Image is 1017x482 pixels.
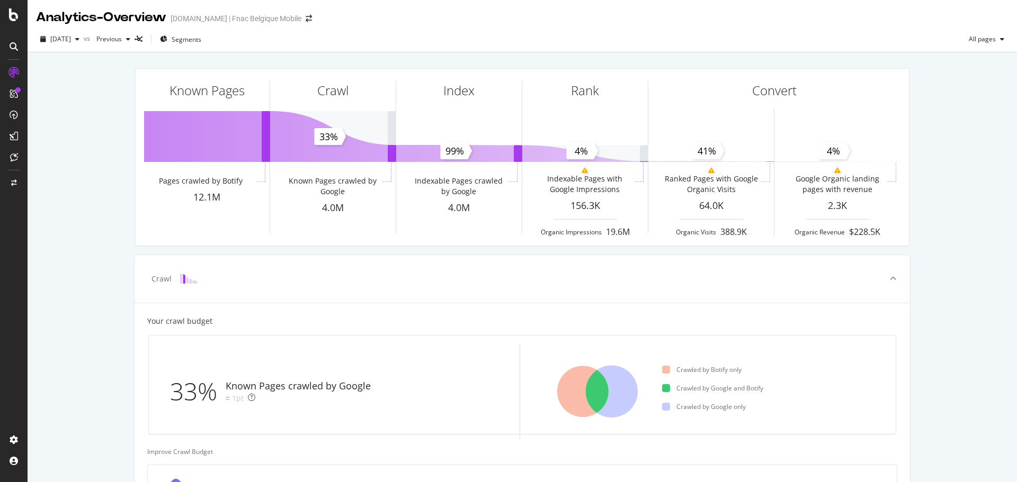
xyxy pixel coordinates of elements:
div: 4.0M [396,201,522,215]
span: Segments [172,35,201,44]
div: Known Pages crawled by Google [285,176,380,197]
img: Equal [226,397,230,400]
div: Your crawl budget [147,316,212,326]
div: Crawled by Google and Botify [662,384,763,393]
button: Segments [156,31,206,48]
div: Indexable Pages with Google Impressions [537,174,632,195]
button: Previous [92,31,135,48]
div: Improve Crawl Budget [147,447,897,456]
div: 12.1M [144,190,270,204]
span: All pages [965,34,996,43]
div: Organic Impressions [541,228,602,237]
div: Index [443,81,475,99]
div: Crawled by Botify only [662,365,742,374]
div: Crawled by Google only [662,402,746,411]
div: Crawl [151,274,172,284]
button: All pages [965,31,1009,48]
span: Previous [92,34,122,43]
div: Known Pages crawled by Google [226,379,371,393]
div: Known Pages [169,81,245,99]
div: Pages crawled by Botify [159,176,243,186]
div: Rank [571,81,599,99]
div: Crawl [317,81,349,99]
div: Indexable Pages crawled by Google [411,176,506,197]
div: 156.3K [522,199,648,213]
div: arrow-right-arrow-left [306,15,312,22]
div: 19.6M [606,226,630,238]
img: block-icon [180,274,197,284]
div: 33% [170,374,226,409]
span: vs [84,34,92,43]
iframe: Intercom live chat [981,446,1006,471]
div: [DOMAIN_NAME] | Fnac Belgique Mobile [171,13,301,24]
div: Analytics - Overview [36,8,166,26]
div: 1pt [232,393,244,404]
span: 2025 Sep. 5th [50,34,71,43]
button: [DATE] [36,31,84,48]
div: 4.0M [270,201,396,215]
